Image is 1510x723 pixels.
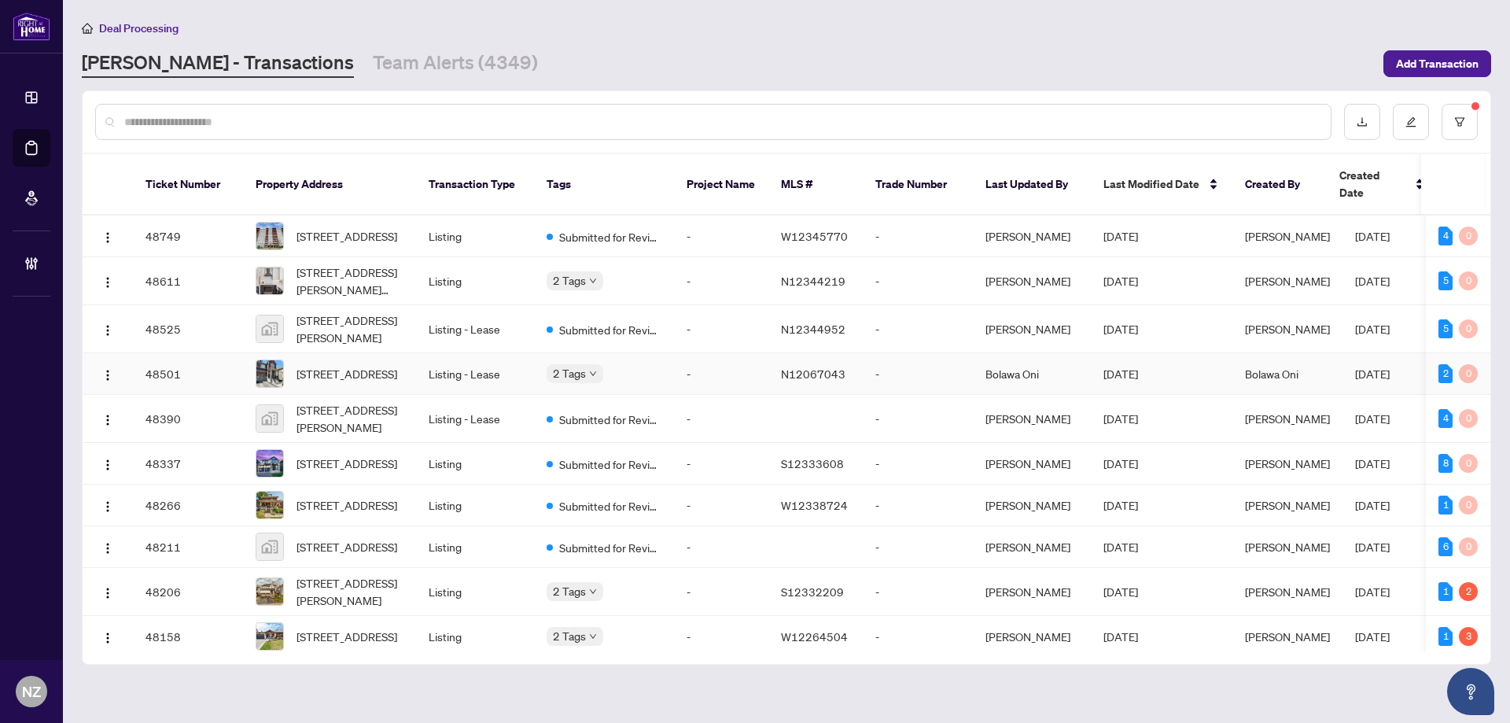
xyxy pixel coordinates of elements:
[781,274,845,288] span: N12344219
[95,406,120,431] button: Logo
[1232,154,1327,216] th: Created By
[256,623,283,650] img: thumbnail-img
[1383,50,1491,77] button: Add Transaction
[1438,364,1453,383] div: 2
[973,395,1091,443] td: [PERSON_NAME]
[674,485,768,526] td: -
[1103,322,1138,336] span: [DATE]
[1405,116,1416,127] span: edit
[256,492,283,518] img: thumbnail-img
[863,305,973,353] td: -
[101,632,114,644] img: Logo
[296,538,397,555] span: [STREET_ADDRESS]
[973,526,1091,568] td: [PERSON_NAME]
[416,353,534,395] td: Listing - Lease
[1355,629,1390,644] span: [DATE]
[781,229,848,243] span: W12345770
[1103,411,1138,426] span: [DATE]
[133,305,243,353] td: 48525
[559,539,661,556] span: Submitted for Review
[553,627,586,645] span: 2 Tags
[133,216,243,257] td: 48749
[256,267,283,294] img: thumbnail-img
[534,154,674,216] th: Tags
[1355,498,1390,512] span: [DATE]
[674,305,768,353] td: -
[1245,229,1330,243] span: [PERSON_NAME]
[1459,409,1478,428] div: 0
[559,228,661,245] span: Submitted for Review
[1355,274,1390,288] span: [DATE]
[133,353,243,395] td: 48501
[1327,154,1437,216] th: Created Date
[863,443,973,485] td: -
[973,353,1091,395] td: Bolawa Oni
[1438,409,1453,428] div: 4
[1103,229,1138,243] span: [DATE]
[973,216,1091,257] td: [PERSON_NAME]
[973,443,1091,485] td: [PERSON_NAME]
[296,628,397,645] span: [STREET_ADDRESS]
[101,459,114,471] img: Logo
[256,578,283,605] img: thumbnail-img
[1103,367,1138,381] span: [DATE]
[1245,585,1330,599] span: [PERSON_NAME]
[973,305,1091,353] td: [PERSON_NAME]
[559,456,661,473] span: Submitted for Review
[1459,496,1478,515] div: 0
[863,257,973,305] td: -
[1091,154,1232,216] th: Last Modified Date
[973,154,1091,216] th: Last Updated By
[1103,274,1138,288] span: [DATE]
[95,316,120,341] button: Logo
[1103,585,1138,599] span: [DATE]
[243,154,416,216] th: Property Address
[1442,104,1478,140] button: filter
[101,587,114,599] img: Logo
[101,542,114,555] img: Logo
[781,322,845,336] span: N12344952
[1396,51,1479,76] span: Add Transaction
[133,568,243,616] td: 48206
[1355,322,1390,336] span: [DATE]
[82,50,354,78] a: [PERSON_NAME] - Transactions
[95,223,120,249] button: Logo
[133,443,243,485] td: 48337
[781,585,844,599] span: S12332209
[781,456,844,470] span: S12333608
[1103,498,1138,512] span: [DATE]
[95,268,120,293] button: Logo
[373,50,538,78] a: Team Alerts (4349)
[1454,116,1465,127] span: filter
[1344,104,1380,140] button: download
[1459,537,1478,556] div: 0
[1459,271,1478,290] div: 0
[82,23,93,34] span: home
[416,154,534,216] th: Transaction Type
[1459,454,1478,473] div: 0
[416,526,534,568] td: Listing
[416,485,534,526] td: Listing
[416,305,534,353] td: Listing - Lease
[95,624,120,649] button: Logo
[99,21,179,35] span: Deal Processing
[1355,540,1390,554] span: [DATE]
[674,526,768,568] td: -
[1393,104,1429,140] button: edit
[863,154,973,216] th: Trade Number
[559,411,661,428] span: Submitted for Review
[1339,167,1405,201] span: Created Date
[1355,585,1390,599] span: [DATE]
[863,353,973,395] td: -
[674,616,768,658] td: -
[22,681,41,703] span: NZ
[416,216,534,257] td: Listing
[1245,540,1330,554] span: [PERSON_NAME]
[1245,274,1330,288] span: [PERSON_NAME]
[416,395,534,443] td: Listing - Lease
[553,271,586,290] span: 2 Tags
[101,414,114,426] img: Logo
[296,401,403,436] span: [STREET_ADDRESS][PERSON_NAME]
[674,395,768,443] td: -
[1438,227,1453,245] div: 4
